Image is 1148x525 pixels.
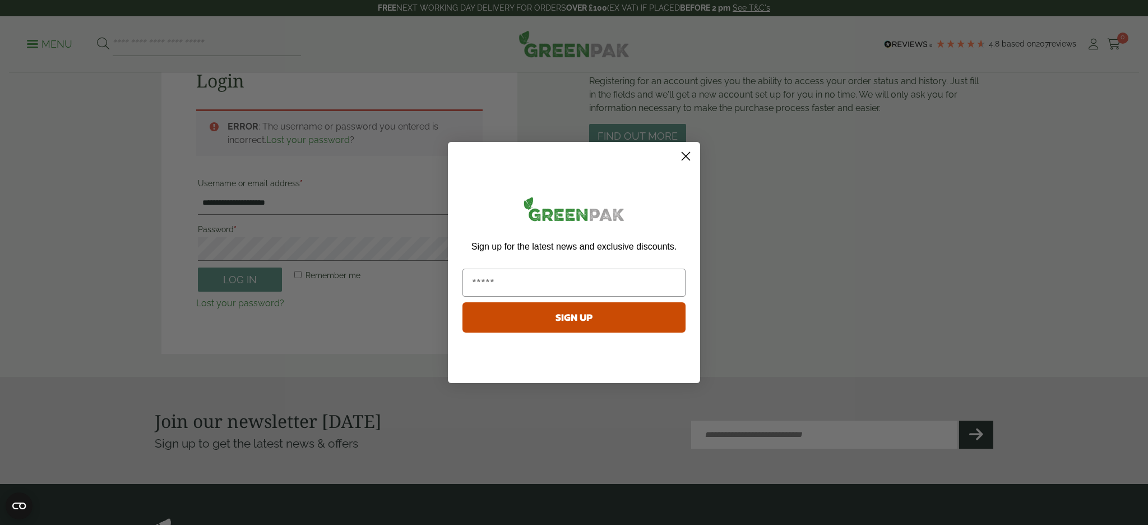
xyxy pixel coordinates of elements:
[462,192,686,230] img: greenpak_logo
[676,146,696,166] button: Close dialog
[471,242,677,251] span: Sign up for the latest news and exclusive discounts.
[462,269,686,297] input: Email
[462,302,686,333] button: SIGN UP
[6,492,33,519] button: Open CMP widget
